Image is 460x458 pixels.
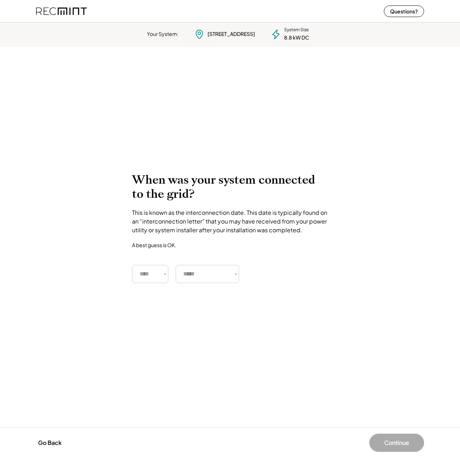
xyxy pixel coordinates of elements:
[369,434,424,452] button: Continue
[36,1,87,21] img: recmint-logotype%403x%20%281%29.jpeg
[147,30,178,38] div: Your System:
[384,5,424,17] button: Questions?
[284,27,309,33] div: System Size
[132,242,176,248] div: A best guess is OK.
[284,34,309,41] div: 8.8 kW DC
[36,435,64,451] button: Go Back
[132,173,328,201] h2: When was your system connected to the grid?
[132,208,328,234] div: This is known as the interconnection date. This date is typically found on an “interconnection le...
[208,30,255,38] div: [STREET_ADDRESS]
